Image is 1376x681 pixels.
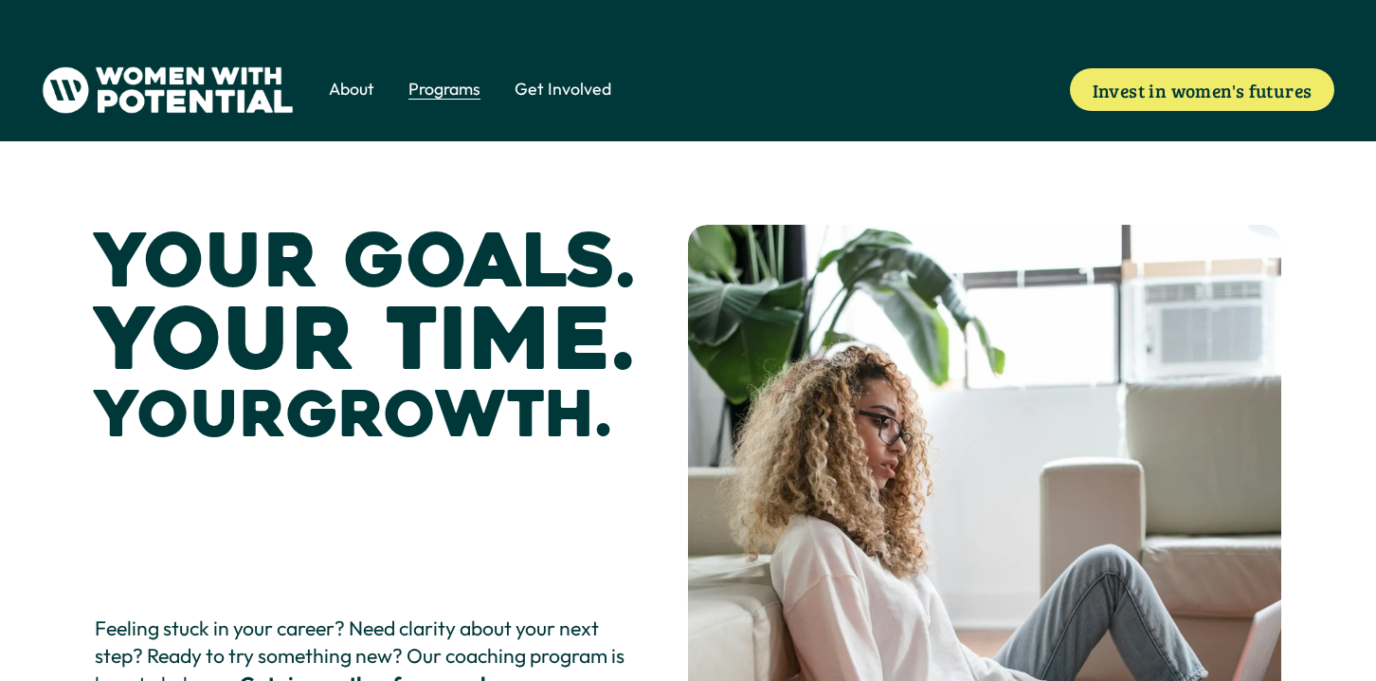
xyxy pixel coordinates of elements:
[95,225,635,299] h1: Your Goals.
[42,66,295,114] img: Women With Potential
[286,375,596,455] span: Growth
[515,77,611,103] a: folder dropdown
[329,78,374,101] span: About
[515,78,611,101] span: Get Involved
[329,77,374,103] a: folder dropdown
[95,298,633,384] h1: Your Time.
[95,384,610,447] h1: Your .
[1070,68,1335,111] a: Invest in women's futures
[408,77,480,103] a: folder dropdown
[408,78,480,101] span: Programs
